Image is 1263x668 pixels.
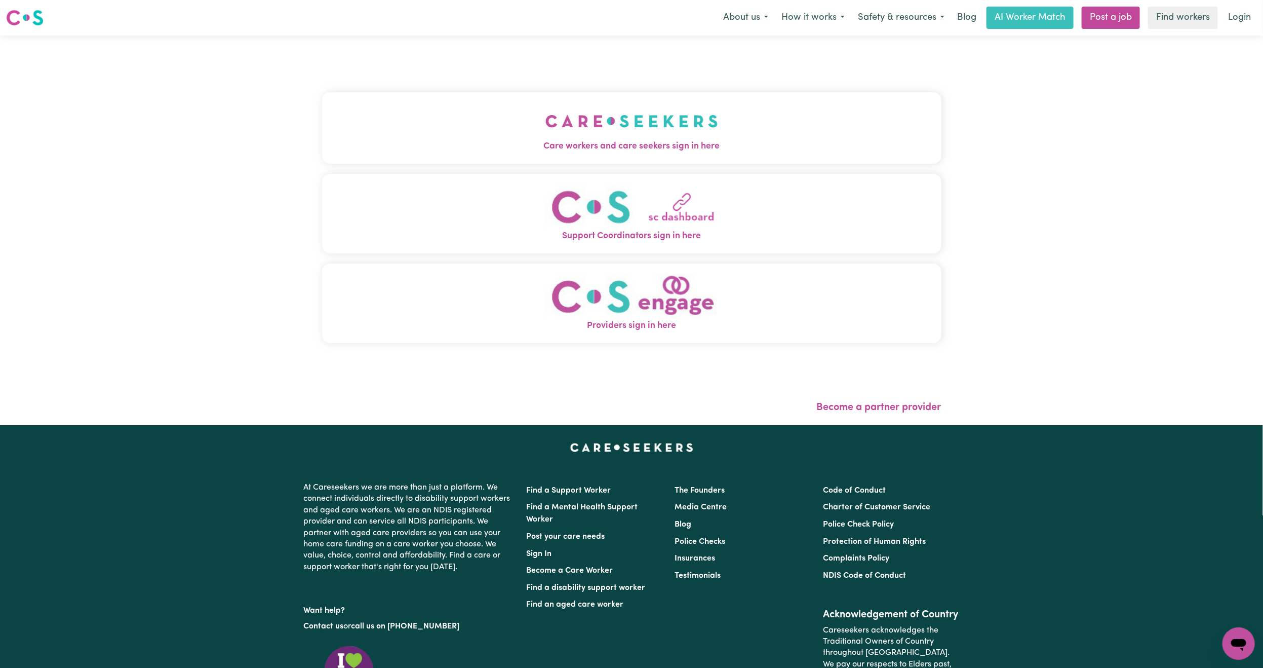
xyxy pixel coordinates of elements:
a: Login [1222,7,1257,29]
a: Find a Mental Health Support Worker [526,503,638,524]
span: Care workers and care seekers sign in here [322,140,941,153]
a: Media Centre [675,503,727,511]
a: Police Check Policy [823,521,894,529]
a: Testimonials [675,572,721,580]
a: Post your care needs [526,533,605,541]
a: Find an aged care worker [526,601,623,609]
button: Care workers and care seekers sign in here [322,92,941,163]
button: How it works [775,7,851,28]
p: or [303,617,514,636]
a: Sign In [526,550,551,558]
a: Insurances [675,554,715,563]
a: Post a job [1082,7,1140,29]
button: Support Coordinators sign in here [322,174,941,253]
a: Complaints Policy [823,554,890,563]
span: Support Coordinators sign in here [322,230,941,243]
a: Police Checks [675,538,725,546]
button: Providers sign in here [322,264,941,343]
a: Contact us [303,622,343,630]
h2: Acknowledgement of Country [823,609,960,621]
a: Become a Care Worker [526,567,613,575]
img: Careseekers logo [6,9,44,27]
a: Charter of Customer Service [823,503,931,511]
a: Protection of Human Rights [823,538,926,546]
a: Blog [675,521,691,529]
button: About us [717,7,775,28]
a: call us on [PHONE_NUMBER] [351,622,459,630]
a: AI Worker Match [986,7,1074,29]
a: Careseekers logo [6,6,44,29]
a: Blog [951,7,982,29]
a: Careseekers home page [570,443,693,452]
a: Code of Conduct [823,487,886,495]
a: Find a Support Worker [526,487,611,495]
p: Want help? [303,601,514,616]
a: The Founders [675,487,725,495]
a: Find a disability support worker [526,584,645,592]
a: Become a partner provider [817,402,941,413]
a: Find workers [1148,7,1218,29]
button: Safety & resources [851,7,951,28]
span: Providers sign in here [322,319,941,332]
a: NDIS Code of Conduct [823,572,906,580]
p: At Careseekers we are more than just a platform. We connect individuals directly to disability su... [303,478,514,577]
iframe: Button to launch messaging window, conversation in progress [1222,627,1255,660]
